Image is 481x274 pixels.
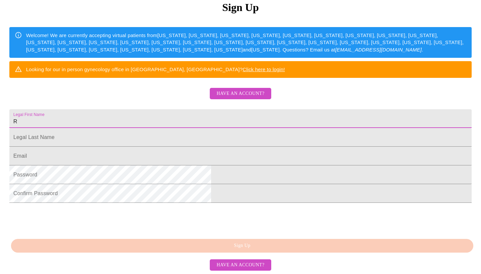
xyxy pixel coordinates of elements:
div: Looking for our in person gynecology office in [GEOGRAPHIC_DATA], [GEOGRAPHIC_DATA]? [26,63,285,76]
em: [EMAIL_ADDRESS][DOMAIN_NAME] [335,47,422,52]
span: Have an account? [216,90,264,98]
button: Have an account? [210,88,271,100]
h3: Sign Up [9,1,472,14]
a: Click here to login! [243,66,285,72]
div: Welcome! We are currently accepting virtual patients from [US_STATE], [US_STATE], [US_STATE], [US... [26,29,466,56]
a: Have an account? [208,262,273,267]
button: Have an account? [210,259,271,271]
span: Have an account? [216,261,264,269]
a: Have an account? [208,95,273,101]
iframe: reCAPTCHA [9,206,111,232]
